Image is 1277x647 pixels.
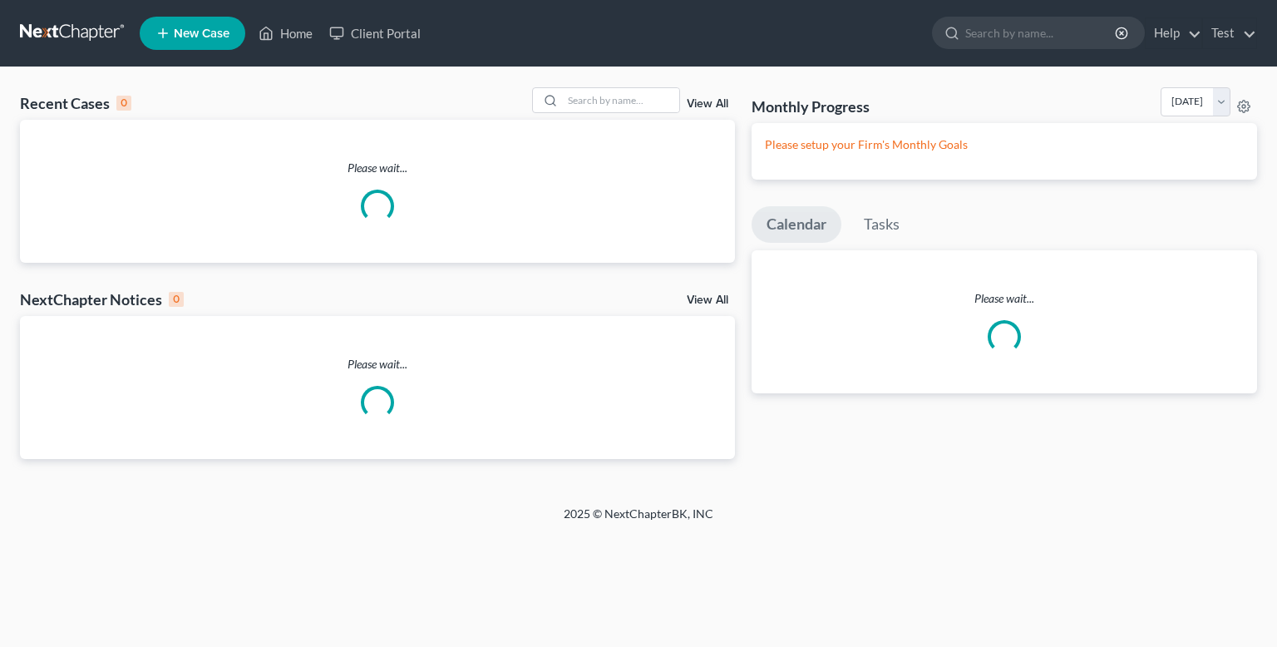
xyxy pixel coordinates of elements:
[250,18,321,48] a: Home
[174,27,229,40] span: New Case
[687,98,728,110] a: View All
[321,18,429,48] a: Client Portal
[752,290,1257,307] p: Please wait...
[752,96,870,116] h3: Monthly Progress
[165,506,1112,536] div: 2025 © NextChapterBK, INC
[20,356,735,373] p: Please wait...
[965,17,1117,48] input: Search by name...
[1203,18,1256,48] a: Test
[116,96,131,111] div: 0
[752,206,841,243] a: Calendar
[20,160,735,176] p: Please wait...
[20,289,184,309] div: NextChapter Notices
[1146,18,1201,48] a: Help
[20,93,131,113] div: Recent Cases
[169,292,184,307] div: 0
[563,88,679,112] input: Search by name...
[849,206,915,243] a: Tasks
[687,294,728,306] a: View All
[765,136,1244,153] p: Please setup your Firm's Monthly Goals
